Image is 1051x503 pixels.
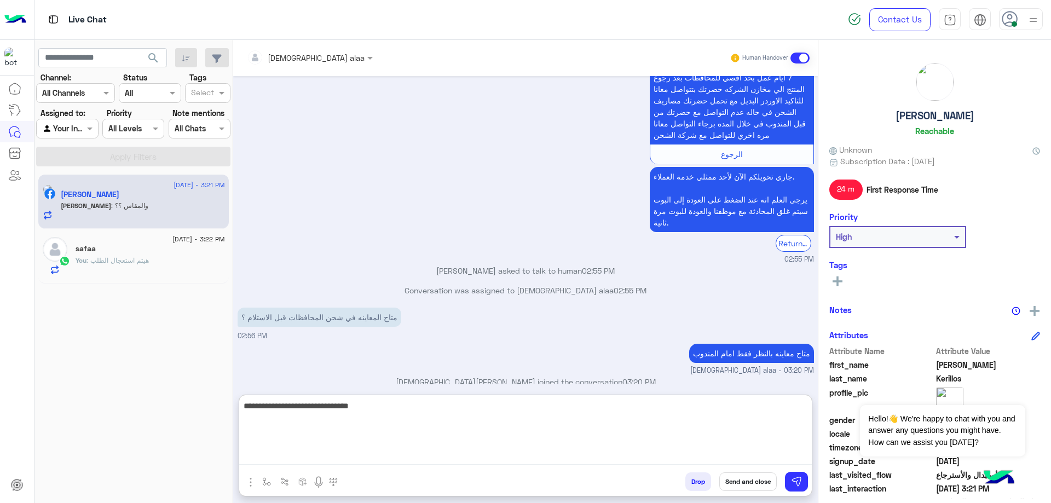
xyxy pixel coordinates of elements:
img: tab [944,14,956,26]
span: [DEMOGRAPHIC_DATA] alaa - 03:20 PM [690,366,814,376]
label: Assigned to: [41,107,85,119]
span: last_interaction [829,483,934,494]
span: 02:55 PM [582,266,615,275]
button: Trigger scenario [276,472,294,490]
span: 02:55 PM [784,255,814,265]
span: 03:20 PM [622,377,656,386]
span: 02:56 PM [238,332,267,340]
img: hulul-logo.png [980,459,1018,498]
img: tab [47,13,60,26]
p: 23/8/2025, 2:55 PM [650,167,814,232]
img: Trigger scenario [280,477,289,486]
span: 24 m [829,180,863,199]
h6: Attributes [829,330,868,340]
span: 2025-08-23T12:21:33.3797039Z [936,483,1041,494]
span: 2025-08-23T11:55:04.367Z [936,455,1041,467]
button: Drop [685,472,711,491]
img: 713415422032625 [4,48,24,67]
span: Attribute Value [936,345,1041,357]
img: send attachment [244,476,257,489]
span: [PERSON_NAME] [61,201,111,210]
img: select flow [262,477,271,486]
img: defaultAdmin.png [43,237,67,262]
span: search [147,51,160,65]
span: gender [829,414,934,426]
span: You [76,256,86,264]
div: Return to Bot [776,235,811,252]
img: picture [916,63,954,101]
img: send voice note [312,476,325,489]
button: select flow [258,472,276,490]
h5: [PERSON_NAME] [896,109,974,122]
span: profile_pic [829,387,934,412]
span: الأستبدال والأسترجاع [936,469,1041,481]
p: [DEMOGRAPHIC_DATA][PERSON_NAME] joined the conversation [238,376,814,388]
span: first_name [829,359,934,371]
span: last_name [829,373,934,384]
label: Note mentions [172,107,224,119]
a: Contact Us [869,8,931,31]
h6: Priority [829,212,858,222]
button: create order [294,472,312,490]
img: add [1030,306,1040,316]
p: 23/8/2025, 2:56 PM [238,308,401,327]
p: Conversation was assigned to [DEMOGRAPHIC_DATA] alaa [238,285,814,296]
h6: Tags [829,260,1040,270]
img: picture [43,184,53,194]
h6: Notes [829,305,852,315]
span: last_visited_flow [829,469,934,481]
h5: safaa [76,244,96,253]
label: Channel: [41,72,71,83]
span: First Response Time [867,184,938,195]
img: spinner [848,13,861,26]
span: Unknown [829,144,872,155]
h5: George Kerillos [61,190,119,199]
h6: Reachable [915,126,954,136]
span: Attribute Name [829,345,934,357]
img: Logo [4,8,26,31]
img: notes [1012,307,1020,315]
div: Select [189,86,214,101]
span: [DATE] - 3:22 PM [172,234,224,244]
label: Status [123,72,147,83]
p: [PERSON_NAME] asked to talk to human [238,265,814,276]
img: Facebook [44,188,55,199]
span: الرجوع [721,149,743,159]
span: والمقاس ؟؟ [111,201,148,210]
span: timezone [829,442,934,453]
img: tab [974,14,986,26]
p: 23/8/2025, 3:20 PM [689,344,814,363]
img: create order [298,477,307,486]
small: Human Handover [742,54,788,62]
button: Send and close [719,472,777,491]
img: send message [791,476,802,487]
span: locale [829,428,934,440]
button: Apply Filters [36,147,230,166]
img: WhatsApp [59,256,70,267]
span: Hello!👋 We're happy to chat with you and answer any questions you might have. How can we assist y... [860,405,1025,456]
a: tab [939,8,961,31]
span: Subscription Date : [DATE] [840,155,935,167]
button: search [140,48,167,72]
span: هيتم استعجال الطلب [86,256,149,264]
img: profile [1026,13,1040,27]
p: Live Chat [68,13,107,27]
span: George [936,359,1041,371]
span: Kerillos [936,373,1041,384]
label: Tags [189,72,206,83]
label: Priority [107,107,132,119]
span: [DATE] - 3:21 PM [174,180,224,190]
span: signup_date [829,455,934,467]
span: 02:55 PM [614,286,646,295]
img: make a call [329,478,338,487]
